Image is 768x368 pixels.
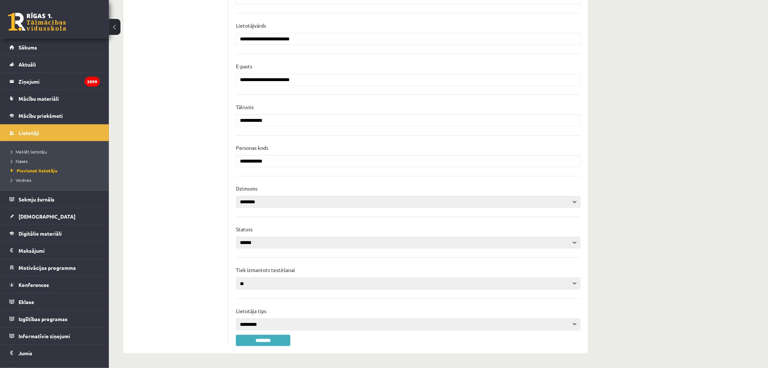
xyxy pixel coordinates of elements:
[9,345,100,361] a: Jumis
[11,167,102,174] a: Pievienot lietotāju
[19,264,76,271] span: Motivācijas programma
[85,77,100,87] i: 3899
[9,56,100,73] a: Aktuāli
[11,168,57,173] span: Pievienot lietotāju
[9,208,100,225] a: [DEMOGRAPHIC_DATA]
[9,276,100,293] a: Konferences
[19,350,32,356] span: Jumis
[236,22,266,29] p: Lietotājvārds
[19,196,54,203] span: Sekmju žurnāls
[236,308,266,314] p: Lietotāja tips
[19,299,34,305] span: Eklase
[9,328,100,344] a: Informatīvie ziņojumi
[11,158,28,164] span: Klases
[9,259,100,276] a: Motivācijas programma
[19,44,37,51] span: Sākums
[9,73,100,90] a: Ziņojumi3899
[236,104,254,110] p: Tālrunis
[9,39,100,56] a: Sākums
[236,63,252,69] p: E-pasts
[9,225,100,242] a: Digitālie materiāli
[9,293,100,310] a: Eklase
[19,333,70,339] span: Informatīvie ziņojumi
[9,242,100,259] a: Maksājumi
[236,267,295,273] p: Tiek izmantots testēšanai
[19,95,59,102] span: Mācību materiāli
[11,148,102,155] a: Meklēt lietotāju
[11,177,102,183] a: Veidnes
[9,90,100,107] a: Mācību materiāli
[236,144,268,151] p: Personas kods
[236,185,257,192] p: Dzimums
[8,13,66,31] a: Rīgas 1. Tālmācības vidusskola
[11,158,102,164] a: Klases
[19,242,100,259] legend: Maksājumi
[19,112,63,119] span: Mācību priekšmeti
[11,177,31,183] span: Veidnes
[9,124,100,141] a: Lietotāji
[19,230,62,237] span: Digitālie materiāli
[9,107,100,124] a: Mācību priekšmeti
[236,226,253,232] p: Statuss
[9,311,100,327] a: Izglītības programas
[11,149,47,155] span: Meklēt lietotāju
[9,191,100,208] a: Sekmju žurnāls
[19,213,75,220] span: [DEMOGRAPHIC_DATA]
[19,129,39,136] span: Lietotāji
[19,316,68,322] span: Izglītības programas
[19,73,100,90] legend: Ziņojumi
[19,61,36,68] span: Aktuāli
[19,281,49,288] span: Konferences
